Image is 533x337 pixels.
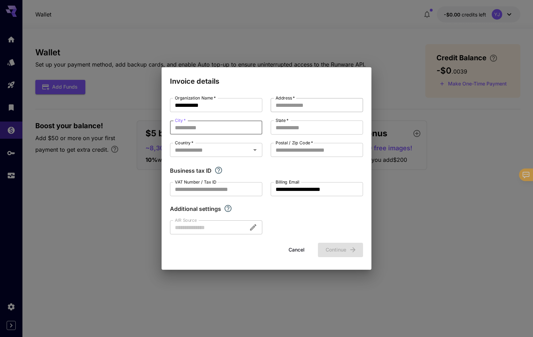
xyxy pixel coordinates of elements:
[276,140,313,146] label: Postal / Zip Code
[175,95,216,101] label: Organization Name
[276,179,299,185] label: Billing Email
[175,179,216,185] label: VAT Number / Tax ID
[175,117,186,123] label: City
[281,243,312,257] button: Cancel
[170,166,212,175] p: Business tax ID
[214,166,223,174] svg: If you are a business tax registrant, please enter your business tax ID here.
[170,205,221,213] p: Additional settings
[175,217,197,223] label: AIR Source
[224,204,232,213] svg: Explore additional customization settings
[175,140,193,146] label: Country
[276,117,289,123] label: State
[162,67,371,87] h2: Invoice details
[276,95,295,101] label: Address
[250,145,260,155] button: Open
